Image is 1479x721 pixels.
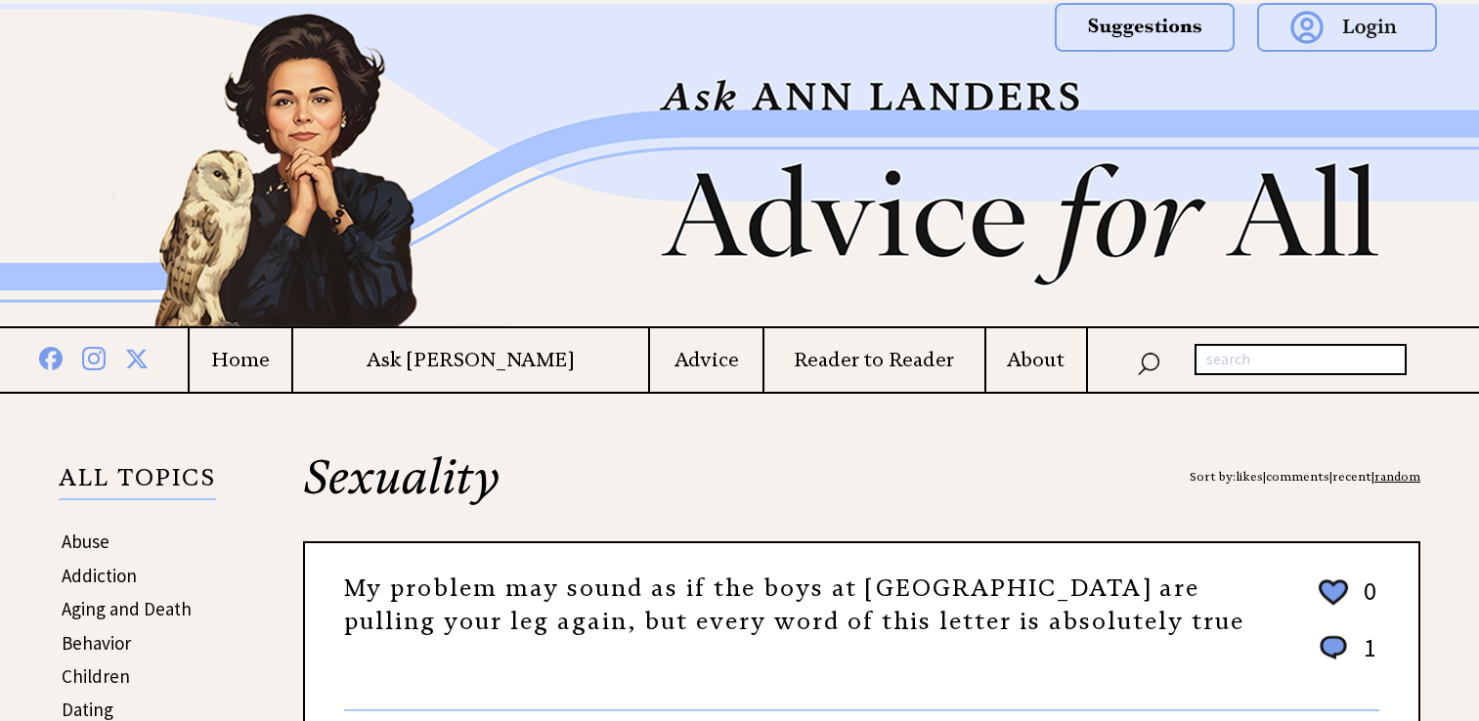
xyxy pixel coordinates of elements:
td: 1 [1354,631,1377,683]
img: right_new2.png [1444,4,1454,326]
img: instagram%20blue.png [82,343,106,370]
img: message_round%201.png [1316,632,1351,663]
img: heart_outline%202.png [1316,575,1351,610]
a: Ask [PERSON_NAME] [293,348,649,372]
td: 0 [1354,574,1377,629]
img: login.png [1257,3,1437,52]
img: search_nav.png [1137,348,1160,376]
a: recent [1332,469,1371,484]
a: My problem may sound as if the boys at [GEOGRAPHIC_DATA] are pulling your leg again, but every wo... [344,573,1244,636]
a: comments [1266,469,1329,484]
a: Advice [650,348,761,372]
input: search [1195,344,1407,375]
a: Reader to Reader [764,348,984,372]
a: Children [62,664,130,688]
a: likes [1236,469,1263,484]
a: Abuse [62,530,109,553]
a: About [986,348,1086,372]
a: Aging and Death [62,597,192,620]
img: x%20blue.png [125,344,149,370]
a: Home [190,348,291,372]
img: header2b_v1.png [36,4,1444,326]
a: Addiction [62,564,137,587]
p: ALL TOPICS [59,467,216,500]
h2: Sexuality [303,453,1420,541]
img: suggestions.png [1055,3,1235,52]
img: facebook%20blue.png [39,343,63,370]
div: Sort by: | | | [1190,453,1420,500]
a: random [1374,469,1420,484]
a: Behavior [62,631,131,655]
a: Dating [62,698,113,721]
